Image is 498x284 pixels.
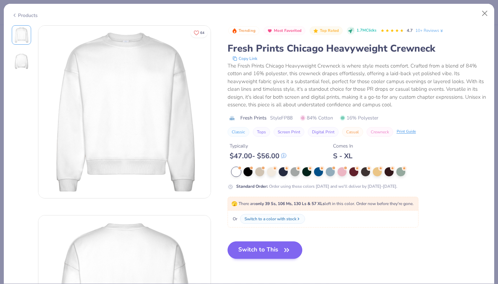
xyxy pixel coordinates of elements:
[333,152,353,160] div: S - XL
[228,42,487,55] div: Fresh Prints Chicago Heavyweight Crewneck
[300,114,333,122] span: 84% Cotton
[253,127,270,137] button: Tops
[380,25,404,36] div: 4.7 Stars
[231,201,414,206] span: There are left in this color. Order now before they're gone.
[228,62,487,109] div: The Fresh Prints Chicago Heavyweight Crewneck is where style meets comfort. Crafted from a blend ...
[236,184,268,189] strong: Standard Order :
[230,152,286,160] div: $ 47.00 - $ 56.00
[308,127,339,137] button: Digital Print
[228,241,303,259] button: Switch to This
[264,26,305,35] button: Badge Button
[228,26,259,35] button: Badge Button
[13,27,30,43] img: Front
[407,28,413,33] span: 4.7
[38,26,211,198] img: Front
[397,129,416,135] div: Print Guide
[320,29,339,33] span: Top Rated
[239,29,256,33] span: Trending
[230,55,259,62] button: copy to clipboard
[333,142,353,150] div: Comes In
[240,114,267,122] span: Fresh Prints
[256,201,325,206] strong: only 39 Ss, 106 Ms, 130 Ls & 57 XLs
[342,127,363,137] button: Casual
[230,142,286,150] div: Typically
[274,29,302,33] span: Most Favorited
[231,201,237,207] span: 🫣
[228,115,237,121] img: brand logo
[270,114,293,122] span: Style FP88
[478,7,491,20] button: Close
[236,183,397,189] div: Order using these colors [DATE] and we'll deliver by [DATE]-[DATE].
[267,28,273,34] img: Most Favorited sort
[232,28,237,34] img: Trending sort
[310,26,343,35] button: Badge Button
[231,216,237,222] span: Or
[274,127,304,137] button: Screen Print
[13,53,30,70] img: Back
[245,216,296,222] div: Switch to a color with stock
[357,28,376,34] span: 1.7M Clicks
[340,114,378,122] span: 16% Polyester
[415,27,444,34] a: 10+ Reviews
[313,28,319,34] img: Top Rated sort
[200,31,204,35] span: 64
[228,127,249,137] button: Classic
[12,12,38,19] div: Products
[240,214,305,224] button: Switch to a color with stock
[367,127,393,137] button: Crewneck
[191,28,207,38] button: Like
